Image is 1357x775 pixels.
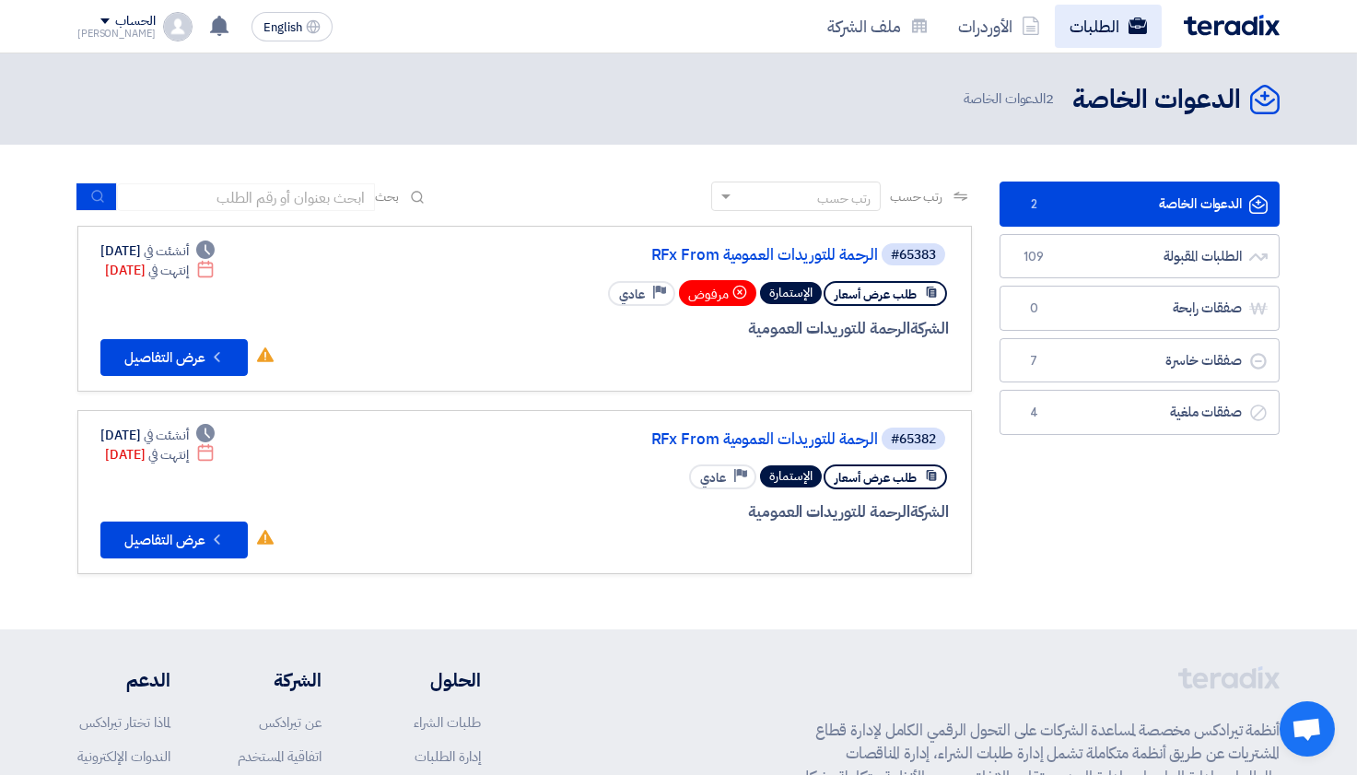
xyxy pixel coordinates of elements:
a: RFx From الرحمة للتوريدات العمومية [509,431,878,448]
span: 0 [1023,299,1045,318]
span: أنشئت في [144,426,188,445]
div: #65383 [891,249,936,262]
a: الدعوات الخاصة2 [1000,182,1280,227]
img: profile_test.png [163,12,193,41]
div: [PERSON_NAME] [77,29,156,39]
input: ابحث بعنوان أو رقم الطلب [117,183,375,211]
span: 2 [1046,88,1054,109]
a: الندوات الإلكترونية [77,746,170,767]
a: إدارة الطلبات [415,746,481,767]
div: الرحمة للتوريدات العمومية [506,317,949,341]
span: الشركة [910,500,950,523]
button: عرض التفاصيل [100,339,248,376]
button: English [252,12,333,41]
span: 4 [1023,404,1045,422]
div: الإستمارة [760,465,822,487]
a: صفقات رابحة0 [1000,286,1280,331]
a: طلبات الشراء [414,712,481,733]
span: عادي [700,469,726,487]
span: إنتهت في [148,445,188,464]
span: 7 [1023,352,1045,370]
li: الحلول [377,666,481,694]
div: [DATE] [105,261,215,280]
span: رتب حسب [890,187,942,206]
span: 109 [1023,248,1045,266]
div: الإستمارة [760,282,822,304]
a: صفقات خاسرة7 [1000,338,1280,383]
button: عرض التفاصيل [100,522,248,558]
img: Teradix logo [1184,15,1280,36]
a: صفقات ملغية4 [1000,390,1280,435]
div: الرحمة للتوريدات العمومية [506,500,949,524]
span: 2 [1023,195,1045,214]
div: #65382 [891,433,936,446]
a: RFx From الرحمة للتوريدات العمومية [509,247,878,264]
span: طلب عرض أسعار [835,286,917,303]
a: ملف الشركة [813,5,943,48]
a: دردشة مفتوحة [1280,701,1335,757]
a: الأوردرات [943,5,1055,48]
span: الدعوات الخاصة [964,88,1058,110]
a: الطلبات [1055,5,1162,48]
h2: الدعوات الخاصة [1072,82,1241,118]
span: بحث [375,187,399,206]
a: الطلبات المقبولة109 [1000,234,1280,279]
span: أنشئت في [144,241,188,261]
div: الحساب [115,14,155,29]
div: [DATE] [105,445,215,464]
div: رتب حسب [817,189,871,208]
li: الدعم [77,666,170,694]
a: اتفاقية المستخدم [238,746,322,767]
div: مرفوض [679,280,756,306]
li: الشركة [226,666,322,694]
a: عن تيرادكس [259,712,322,733]
span: إنتهت في [148,261,188,280]
div: [DATE] [100,426,215,445]
a: لماذا تختار تيرادكس [79,712,170,733]
span: الشركة [910,317,950,340]
div: [DATE] [100,241,215,261]
span: English [263,21,302,34]
span: طلب عرض أسعار [835,469,917,487]
span: عادي [619,286,645,303]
